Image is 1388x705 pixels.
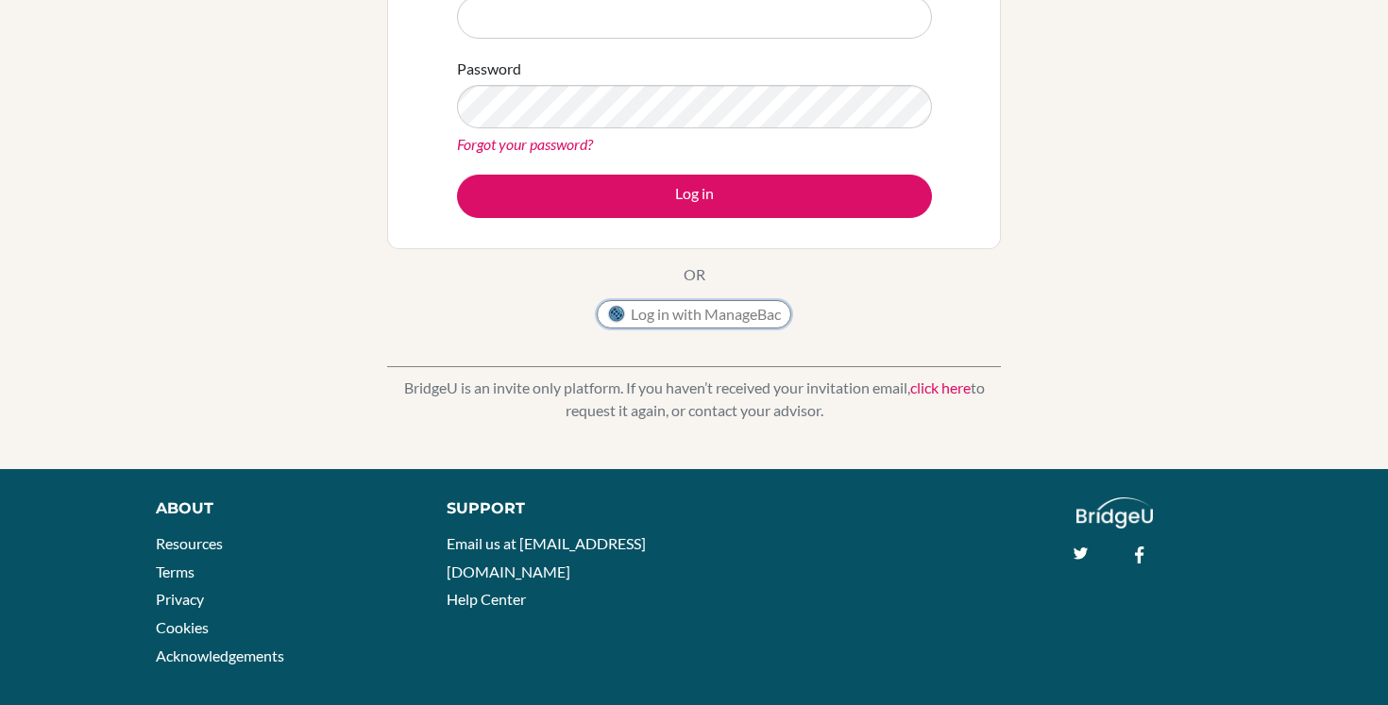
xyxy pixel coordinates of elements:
a: Privacy [156,590,204,608]
img: logo_white@2x-f4f0deed5e89b7ecb1c2cc34c3e3d731f90f0f143d5ea2071677605dd97b5244.png [1076,497,1153,529]
a: Cookies [156,618,209,636]
button: Log in [457,175,932,218]
p: BridgeU is an invite only platform. If you haven’t received your invitation email, to request it ... [387,377,1001,422]
a: Email us at [EMAIL_ADDRESS][DOMAIN_NAME] [447,534,646,580]
div: About [156,497,404,520]
button: Log in with ManageBac [597,300,791,328]
a: Terms [156,562,195,580]
a: Forgot your password? [457,135,593,153]
a: Help Center [447,590,526,608]
a: Resources [156,534,223,552]
label: Password [457,58,521,80]
div: Support [447,497,675,520]
a: click here [910,378,971,396]
p: OR [684,263,705,286]
a: Acknowledgements [156,646,284,664]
